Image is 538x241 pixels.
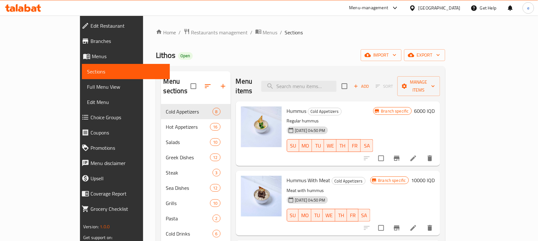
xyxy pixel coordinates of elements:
[351,81,372,91] button: Add
[87,83,165,91] span: Full Menu View
[76,110,170,125] a: Choice Groups
[314,211,320,220] span: TU
[363,141,370,150] span: SA
[409,51,440,59] span: export
[261,81,337,92] input: search
[379,108,411,114] span: Branch specific
[418,4,461,11] div: [GEOGRAPHIC_DATA]
[335,209,347,222] button: TH
[410,224,417,232] a: Edit menu item
[366,51,396,59] span: import
[349,4,389,12] div: Menu-management
[210,124,220,130] span: 16
[374,152,388,165] span: Select to update
[315,141,322,150] span: TU
[372,81,397,91] span: Select section first
[210,185,220,191] span: 12
[166,199,210,207] span: Grills
[350,211,356,220] span: FR
[76,201,170,217] a: Grocery Checklist
[166,138,210,146] span: Salads
[347,209,359,222] button: FR
[213,230,221,238] div: items
[76,171,170,186] a: Upsell
[87,98,165,106] span: Edit Menu
[76,186,170,201] a: Coverage Report
[91,144,165,152] span: Promotions
[76,140,170,155] a: Promotions
[338,211,344,220] span: TH
[374,221,388,235] span: Select to update
[210,138,220,146] div: items
[287,139,299,152] button: SU
[339,141,346,150] span: TH
[389,220,404,236] button: Branch-specific-item
[76,18,170,33] a: Edit Restaurant
[161,104,231,119] div: Cold Appetizers8
[422,151,438,166] button: delete
[166,184,210,192] div: Sea Dishes
[164,77,191,96] h2: Menu sections
[312,139,324,152] button: TU
[184,28,248,37] a: Restaurants management
[166,215,213,222] span: Pasta
[210,123,220,131] div: items
[301,211,309,220] span: MO
[410,155,417,162] a: Edit menu item
[285,29,303,36] span: Sections
[351,81,372,91] span: Add item
[241,107,282,147] img: Hummus
[287,106,307,116] span: Hummus
[187,79,200,93] span: Select all sections
[166,154,210,161] span: Greek Dishes
[287,117,373,125] p: Regular hummus
[210,184,220,192] div: items
[287,176,331,185] span: Hummus With Meat
[397,76,440,96] button: Manage items
[527,4,529,11] span: e
[213,109,220,115] span: 8
[280,29,282,36] li: /
[213,108,221,115] div: items
[349,139,361,152] button: FR
[210,200,220,206] span: 10
[414,107,435,115] h6: 6000 IQD
[91,22,165,30] span: Edit Restaurant
[76,155,170,171] a: Menu disclaimer
[91,114,165,121] span: Choice Groups
[166,108,213,115] div: Cold Appetizers
[92,52,165,60] span: Menus
[161,150,231,165] div: Greek Dishes12
[302,141,309,150] span: MO
[287,209,299,222] button: SU
[166,230,213,238] span: Cold Drinks
[290,211,296,220] span: SU
[251,29,253,36] li: /
[287,187,370,195] p: Meat with hummus
[91,190,165,197] span: Coverage Report
[299,139,312,152] button: MO
[293,127,328,134] span: [DATE] 04:50 PM
[161,180,231,196] div: Sea Dishes12
[213,170,220,176] span: 3
[210,199,220,207] div: items
[213,169,221,176] div: items
[337,139,349,152] button: TH
[327,141,334,150] span: WE
[76,125,170,140] a: Coupons
[325,211,333,220] span: WE
[332,177,366,185] div: Cold Appetizers
[178,52,193,60] div: Open
[87,68,165,75] span: Sections
[389,151,404,166] button: Branch-specific-item
[161,165,231,180] div: Steak3
[76,33,170,49] a: Branches
[403,78,435,94] span: Manage items
[299,209,311,222] button: MO
[323,209,335,222] button: WE
[161,211,231,226] div: Pasta2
